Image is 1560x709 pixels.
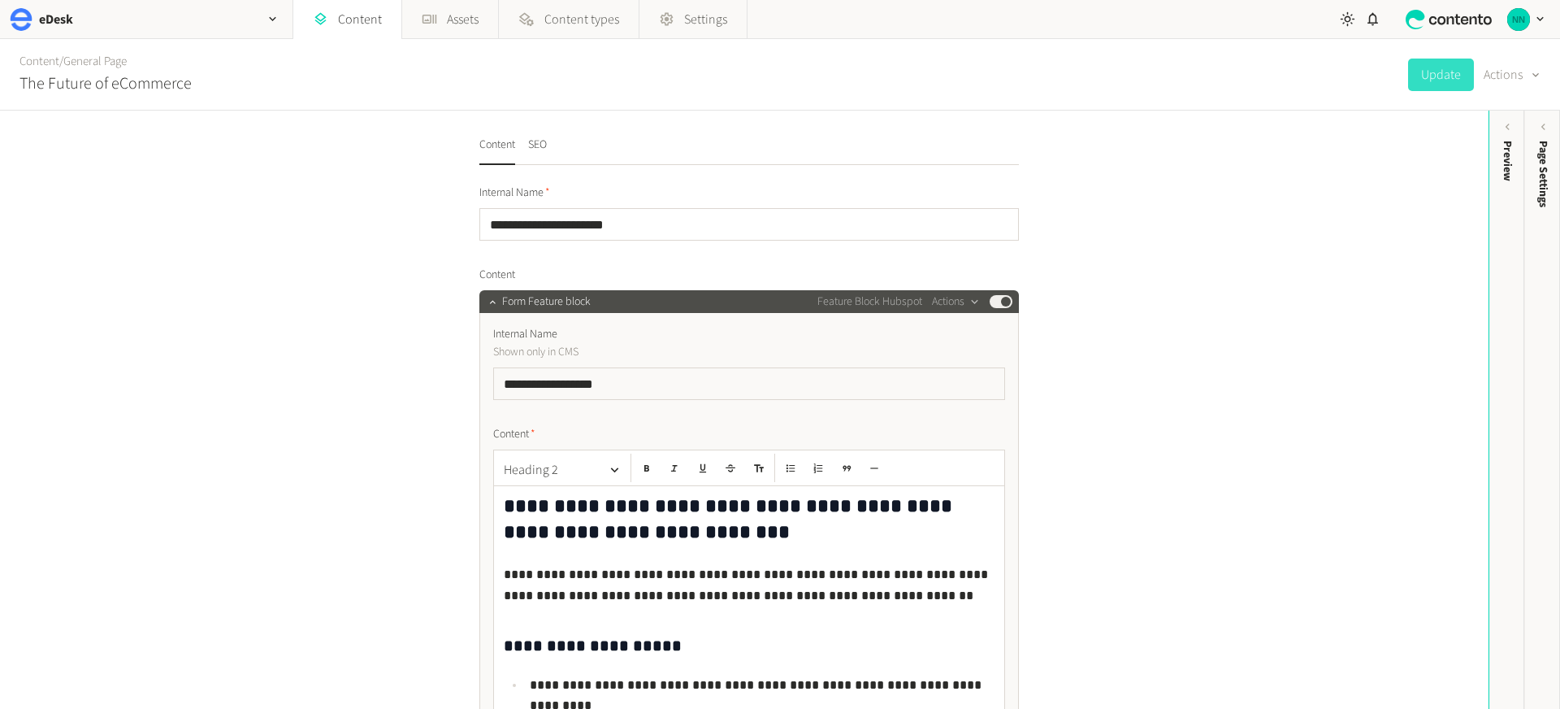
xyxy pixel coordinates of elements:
a: Content [19,53,59,70]
button: SEO [528,137,547,165]
button: Actions [932,292,980,311]
button: Actions [1484,59,1540,91]
span: Feature Block Hubspot [817,294,922,311]
button: Heading 2 [497,454,627,486]
div: Preview [1499,141,1516,181]
span: Content types [544,10,619,29]
span: Content [479,267,515,284]
button: Content [479,137,515,165]
span: Page Settings [1535,141,1552,207]
span: / [59,53,63,70]
span: Internal Name [479,185,550,202]
a: General Page [63,53,127,70]
span: Form Feature block [502,294,591,311]
span: Content [493,426,535,443]
button: Update [1408,59,1474,91]
span: Settings [684,10,727,29]
h2: eDesk [39,10,73,29]
img: eDesk [10,8,32,31]
span: Internal Name [493,326,557,343]
p: Shown only in CMS [493,343,863,361]
h2: The Future of eCommerce [19,72,192,96]
img: Nikola Nikolov [1507,8,1530,31]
